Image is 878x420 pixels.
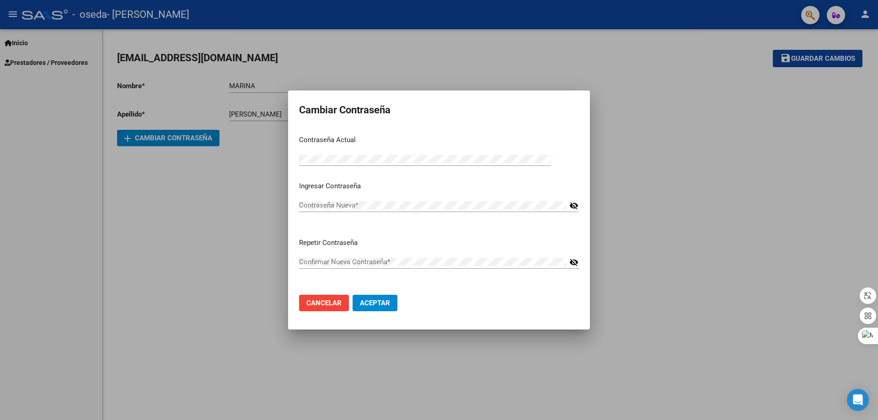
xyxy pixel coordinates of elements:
button: Cancelar [299,295,349,311]
span: Cancelar [306,299,342,307]
h2: Cambiar Contraseña [299,101,579,119]
p: Contraseña Actual [299,135,579,145]
mat-icon: visibility_off [569,257,578,268]
button: Aceptar [353,295,397,311]
span: Aceptar [360,299,390,307]
p: Ingresar Contraseña [299,181,579,191]
mat-icon: visibility_off [569,200,578,211]
p: Repetir Contraseña [299,238,579,248]
div: Open Intercom Messenger [847,389,869,411]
